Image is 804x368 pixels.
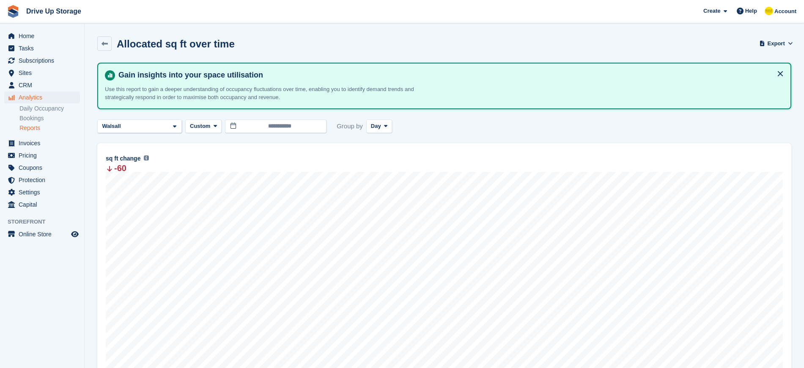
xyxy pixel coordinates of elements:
[19,186,69,198] span: Settings
[4,186,80,198] a: menu
[371,122,381,130] span: Day
[19,174,69,186] span: Protection
[19,114,80,122] a: Bookings
[4,30,80,42] a: menu
[4,149,80,161] a: menu
[19,124,80,132] a: Reports
[19,162,69,174] span: Coupons
[190,122,210,130] span: Custom
[106,154,140,163] span: sq ft change
[19,42,69,54] span: Tasks
[19,55,69,66] span: Subscriptions
[144,155,149,160] img: icon-info-grey-7440780725fd019a000dd9b08b2336e03edf1995a4989e88bcd33f0948082b44.svg
[4,91,80,103] a: menu
[4,162,80,174] a: menu
[8,218,84,226] span: Storefront
[19,228,69,240] span: Online Store
[19,199,69,210] span: Capital
[70,229,80,239] a: Preview store
[774,7,796,16] span: Account
[745,7,757,15] span: Help
[4,79,80,91] a: menu
[19,137,69,149] span: Invoices
[106,164,126,172] span: -60
[366,119,392,133] button: Day
[19,91,69,103] span: Analytics
[4,174,80,186] a: menu
[337,119,363,133] span: Group by
[765,7,773,15] img: Crispin Vitoria
[23,4,85,18] a: Drive Up Storage
[4,42,80,54] a: menu
[768,39,785,48] span: Export
[19,149,69,161] span: Pricing
[761,36,791,50] button: Export
[105,85,422,102] p: Use this report to gain a deeper understanding of occupancy fluctuations over time, enabling you ...
[19,105,80,113] a: Daily Occupancy
[703,7,720,15] span: Create
[117,38,235,50] h2: Allocated sq ft over time
[101,122,124,130] div: Walsall
[4,137,80,149] a: menu
[4,55,80,66] a: menu
[4,67,80,79] a: menu
[185,119,222,133] button: Custom
[4,199,80,210] a: menu
[19,67,69,79] span: Sites
[115,70,784,80] h4: Gain insights into your space utilisation
[19,30,69,42] span: Home
[4,228,80,240] a: menu
[19,79,69,91] span: CRM
[7,5,19,18] img: stora-icon-8386f47178a22dfd0bd8f6a31ec36ba5ce8667c1dd55bd0f319d3a0aa187defe.svg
